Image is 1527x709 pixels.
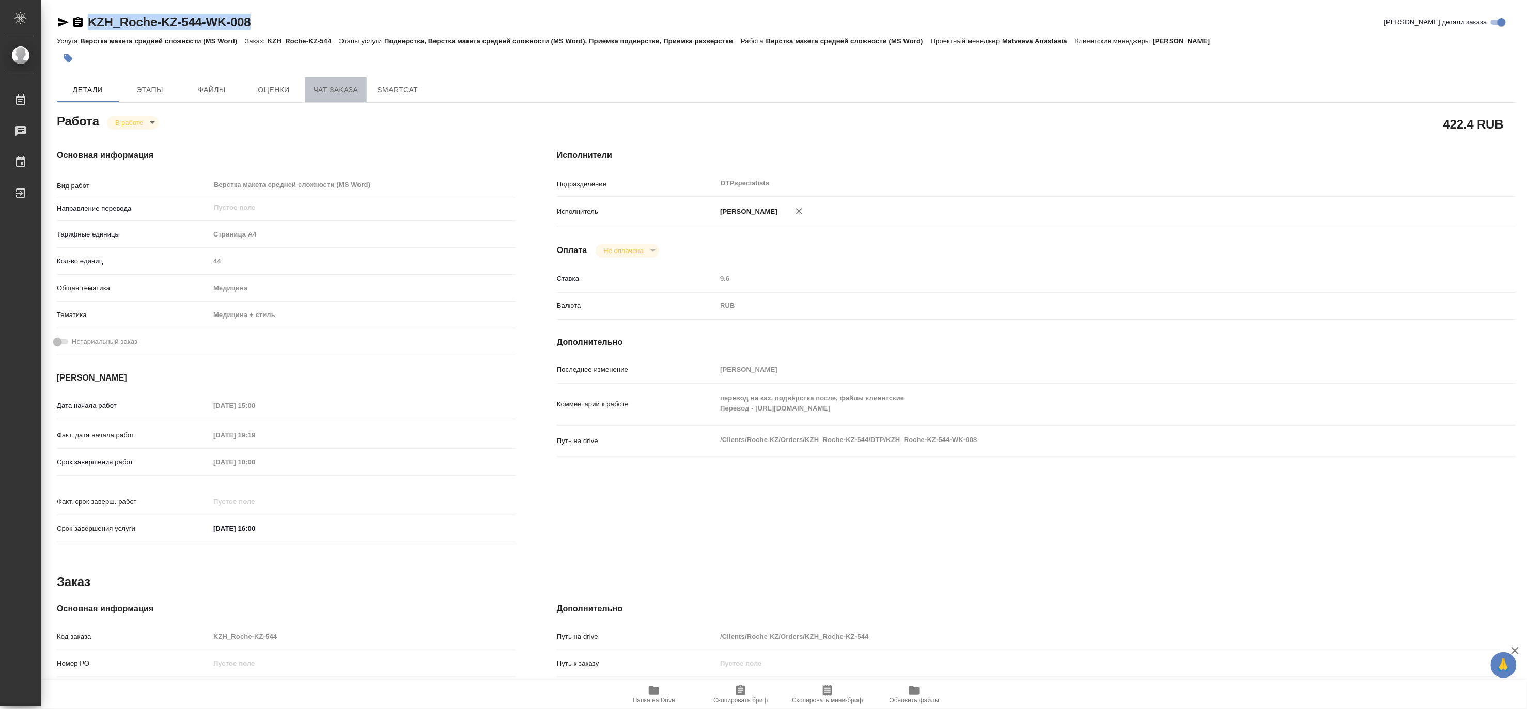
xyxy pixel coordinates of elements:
[72,16,84,28] button: Скопировать ссылку
[596,244,659,258] div: В работе
[210,521,300,536] input: ✎ Введи что-нибудь
[1075,37,1153,45] p: Клиентские менеджеры
[107,116,159,130] div: В работе
[72,337,137,347] span: Нотариальный заказ
[57,149,516,162] h4: Основная информация
[57,658,210,669] p: Номер РО
[1491,652,1517,678] button: 🙏
[210,629,516,644] input: Пустое поле
[57,430,210,440] p: Факт. дата начала работ
[80,37,245,45] p: Верстка макета средней сложности (MS Word)
[716,431,1436,449] textarea: /Clients/Roche KZ/Orders/KZH_Roche-KZ-544/DTP/KZH_Roche-KZ-544-WK-008
[311,84,361,97] span: Чат заказа
[792,697,863,704] span: Скопировать мини-бриф
[741,37,766,45] p: Работа
[697,680,784,709] button: Скопировать бриф
[210,494,300,509] input: Пустое поле
[57,457,210,467] p: Срок завершения работ
[57,632,210,642] p: Код заказа
[557,399,716,409] p: Комментарий к работе
[557,632,716,642] p: Путь на drive
[713,697,768,704] span: Скопировать бриф
[633,697,675,704] span: Папка на Drive
[716,389,1436,417] textarea: перевод на каз, подвёрстка после, файлы клиентские Перевод - [URL][DOMAIN_NAME]
[557,179,716,190] p: Подразделение
[57,256,210,266] p: Кол-во единиц
[557,365,716,375] p: Последнее изменение
[1443,115,1504,133] h2: 422.4 RUB
[210,656,516,671] input: Пустое поле
[57,283,210,293] p: Общая тематика
[63,84,113,97] span: Детали
[210,306,516,324] div: Медицина + стиль
[57,181,210,191] p: Вид работ
[57,310,210,320] p: Тематика
[557,244,587,257] h4: Оплата
[57,37,80,45] p: Услуга
[210,226,516,243] div: Страница А4
[716,629,1436,644] input: Пустое поле
[384,37,741,45] p: Подверстка, Верстка макета средней сложности (MS Word), Приемка подверстки, Приемка разверстки
[766,37,931,45] p: Верстка макета средней сложности (MS Word)
[611,680,697,709] button: Папка на Drive
[57,203,210,214] p: Направление перевода
[716,656,1436,671] input: Пустое поле
[57,524,210,534] p: Срок завершения услуги
[557,658,716,669] p: Путь к заказу
[1384,17,1487,27] span: [PERSON_NAME] детали заказа
[557,207,716,217] p: Исполнитель
[716,271,1436,286] input: Пустое поле
[57,16,69,28] button: Скопировать ссылку для ЯМессенджера
[1153,37,1218,45] p: [PERSON_NAME]
[557,301,716,311] p: Валюта
[557,603,1516,615] h4: Дополнительно
[57,372,516,384] h4: [PERSON_NAME]
[187,84,237,97] span: Файлы
[716,207,777,217] p: [PERSON_NAME]
[57,47,80,70] button: Добавить тэг
[784,680,871,709] button: Скопировать мини-бриф
[788,200,811,223] button: Удалить исполнителя
[716,362,1436,377] input: Пустое поле
[890,697,940,704] span: Обновить файлы
[557,149,1516,162] h4: Исполнители
[557,336,1516,349] h4: Дополнительно
[268,37,339,45] p: KZH_Roche-KZ-544
[1002,37,1075,45] p: Matveeva Anastasia
[210,454,300,469] input: Пустое поле
[339,37,384,45] p: Этапы услуги
[1495,654,1513,676] span: 🙏
[88,15,251,29] a: KZH_Roche-KZ-544-WK-008
[245,37,267,45] p: Заказ:
[373,84,423,97] span: SmartCat
[249,84,299,97] span: Оценки
[871,680,958,709] button: Обновить файлы
[57,574,90,590] h2: Заказ
[601,246,647,255] button: Не оплачена
[716,297,1436,314] div: RUB
[57,111,99,130] h2: Работа
[112,118,146,127] button: В работе
[210,279,516,297] div: Медицина
[557,274,716,284] p: Ставка
[57,603,516,615] h4: Основная информация
[57,401,210,411] p: Дата начала работ
[125,84,175,97] span: Этапы
[931,37,1002,45] p: Проектный менеджер
[210,254,516,269] input: Пустое поле
[57,229,210,240] p: Тарифные единицы
[213,201,491,214] input: Пустое поле
[210,428,300,443] input: Пустое поле
[210,398,300,413] input: Пустое поле
[57,497,210,507] p: Факт. срок заверш. работ
[557,436,716,446] p: Путь на drive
